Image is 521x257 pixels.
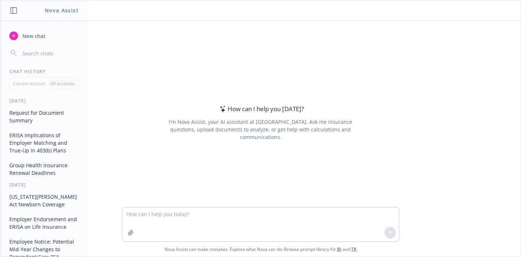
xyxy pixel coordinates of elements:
[7,29,81,42] button: New chat
[159,118,362,141] div: I'm Nova Assist, your AI assistant at [GEOGRAPHIC_DATA]. Ask me insurance questions, upload docum...
[3,242,518,257] span: Nova Assist can make mistakes. Explore what Nova can do: Browse prompt library for and
[1,68,87,75] div: Chat History
[7,213,81,233] button: Employer Endorsement and ERISA on Life Insurance
[337,246,341,252] a: BI
[351,246,357,252] a: TR
[7,107,81,126] button: Request for Document Summary
[21,32,46,40] span: New chat
[51,80,75,87] p: All accounts
[13,80,46,87] p: Current account
[7,191,81,210] button: [US_STATE][PERSON_NAME] Act Newborn Coverage
[21,48,78,58] input: Search chats
[7,129,81,156] button: ERISA Implications of Employer Matching and True-Up in 403(b) Plans
[45,7,79,14] h1: Nova Assist
[1,98,87,104] div: [DATE]
[7,159,81,179] button: Group Health Insurance Renewal Deadlines
[218,104,304,114] div: How can I help you [DATE]?
[1,182,87,188] div: [DATE]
